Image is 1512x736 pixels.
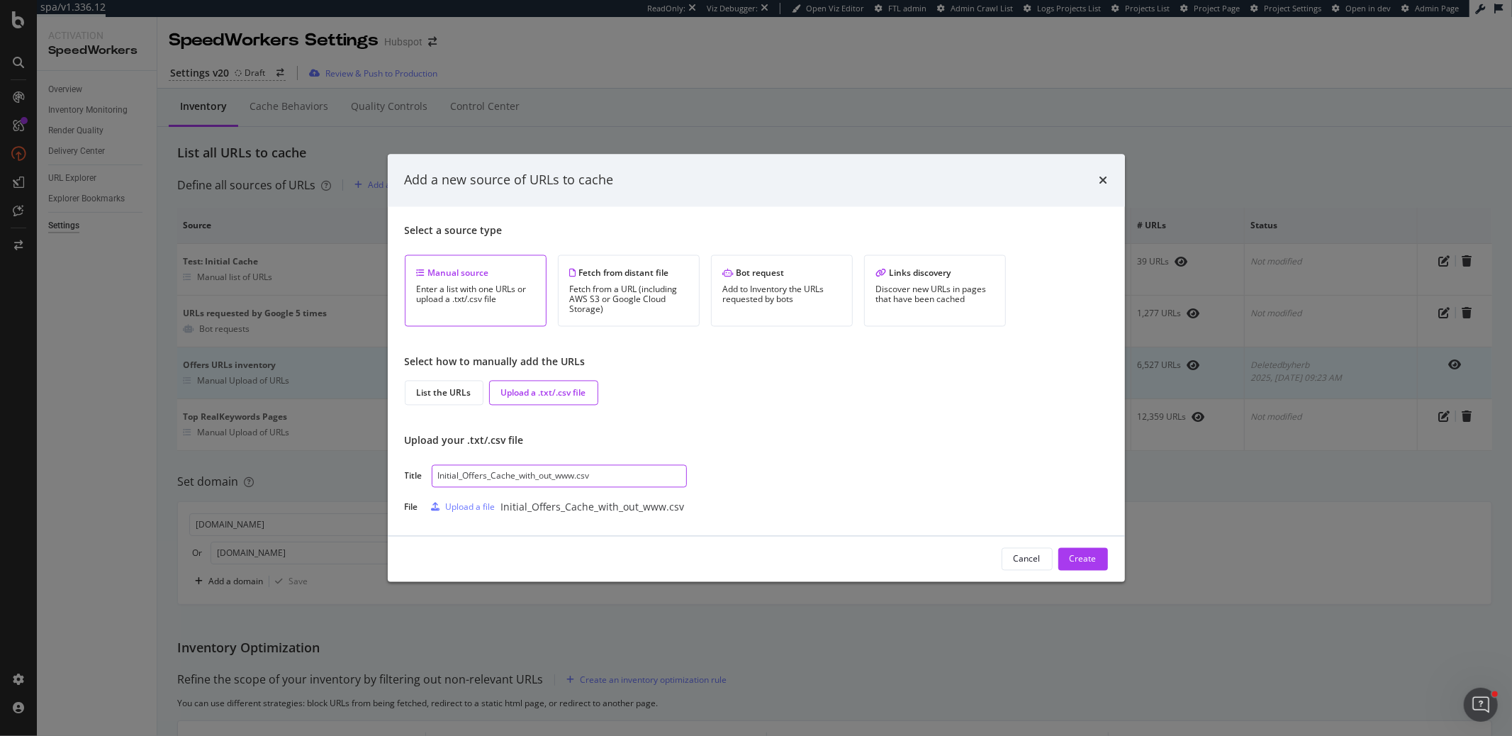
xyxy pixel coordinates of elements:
[432,496,495,518] button: Upload a file
[1099,172,1108,190] div: times
[405,355,1108,369] div: Select how to manually add the URLs
[1070,553,1097,565] div: Create
[417,284,534,304] div: Enter a list with one URLs or upload a .txt/.csv file
[405,433,1108,447] div: Upload your .txt/.csv file
[876,267,994,279] div: Links discovery
[501,386,586,398] div: Upload a .txt/.csv file
[723,267,841,279] div: Bot request
[723,284,841,304] div: Add to Inventory the URLs requested by bots
[1058,547,1108,570] button: Create
[570,267,688,279] div: Fetch from distant file
[405,223,1108,238] div: Select a source type
[417,267,534,279] div: Manual source
[388,155,1125,582] div: modal
[501,500,685,514] div: Initial_Offers_Cache_with_out_www.csv
[405,470,426,482] div: Title
[446,501,495,513] div: Upload a file
[417,386,471,398] div: List the URLs
[405,501,426,513] div: File
[876,284,994,304] div: Discover new URLs in pages that have been cached
[1464,688,1498,722] iframe: Intercom live chat
[570,284,688,314] div: Fetch from a URL (including AWS S3 or Google Cloud Storage)
[1002,547,1053,570] button: Cancel
[1014,553,1041,565] div: Cancel
[405,172,614,190] div: Add a new source of URLs to cache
